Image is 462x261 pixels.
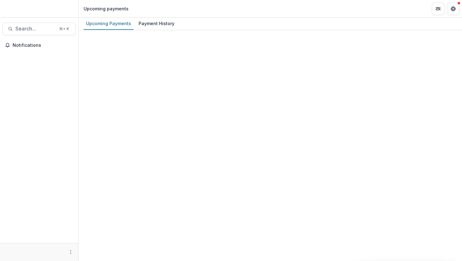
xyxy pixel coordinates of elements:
button: More [67,248,74,256]
div: Upcoming payments [84,5,129,12]
span: Notifications [13,43,73,48]
nav: breadcrumb [81,4,131,13]
span: Search... [15,26,55,32]
div: Payment History [136,19,177,28]
a: Payment History [136,18,177,30]
button: Notifications [3,40,76,50]
button: Partners [432,3,444,15]
button: Search... [3,23,76,35]
div: ⌘ + K [58,25,70,32]
button: Get Help [447,3,459,15]
div: Upcoming Payments [84,19,134,28]
a: Upcoming Payments [84,18,134,30]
